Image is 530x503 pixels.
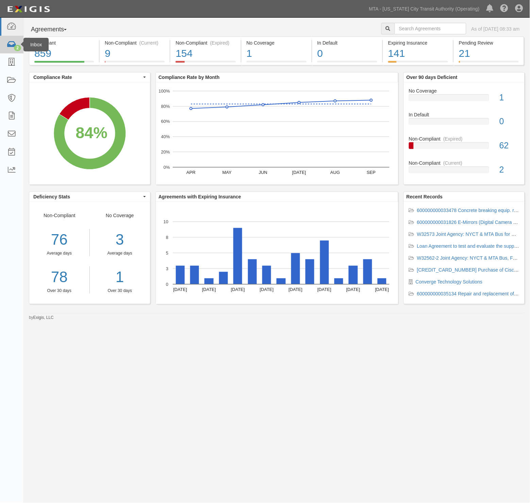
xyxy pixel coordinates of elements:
[454,61,524,66] a: Pending Review21
[105,39,165,46] div: Non-Compliant (Current)
[346,287,360,292] text: [DATE]
[375,287,389,292] text: [DATE]
[366,2,483,16] a: MTA - [US_STATE] City Transit Authority (Operating)
[170,61,241,66] a: Non-Compliant(Expired)154
[95,288,145,294] div: Over 30 days
[494,140,525,152] div: 62
[33,74,142,81] span: Compliance Rate
[166,282,168,287] text: 0
[186,170,196,175] text: APR
[105,46,165,61] div: 9
[443,135,463,142] div: (Expired)
[367,170,376,175] text: SEP
[247,46,307,61] div: 1
[161,119,170,124] text: 60%
[407,194,443,199] b: Recent Records
[459,46,518,61] div: 21
[173,287,187,292] text: [DATE]
[407,75,458,80] b: Over 90 days Deficient
[494,115,525,128] div: 0
[90,212,150,294] div: No Coverage
[156,82,398,184] svg: A chart.
[494,164,525,176] div: 2
[395,23,466,34] input: Search Agreements
[29,229,89,250] div: 76
[317,46,377,61] div: 0
[23,38,49,51] div: Inbox
[202,287,216,292] text: [DATE]
[500,5,509,13] i: Help Center - Complianz
[409,135,519,160] a: Non-Compliant(Expired)62
[76,121,107,144] div: 84%
[29,212,90,294] div: Non-Compliant
[494,92,525,104] div: 1
[95,250,145,256] div: Average days
[471,26,520,32] div: As of [DATE] 08:33 am
[330,170,340,175] text: AUG
[292,170,306,175] text: [DATE]
[222,170,232,175] text: MAY
[100,61,170,66] a: Non-Compliant(Current)9
[159,88,170,94] text: 100%
[317,39,377,46] div: In Default
[159,194,241,199] b: Agreements with Expiring Insurance
[404,135,525,142] div: Non-Compliant
[459,39,518,46] div: Pending Review
[247,39,307,46] div: No Coverage
[29,250,89,256] div: Average days
[29,288,89,294] div: Over 30 days
[33,315,54,320] a: Exigis, LLC
[164,219,168,224] text: 10
[166,266,168,271] text: 3
[161,149,170,155] text: 20%
[29,61,99,66] a: Compliant859
[260,287,274,292] text: [DATE]
[317,287,331,292] text: [DATE]
[231,287,245,292] text: [DATE]
[139,39,159,46] div: (Current)
[409,111,519,135] a: In Default0
[409,160,519,179] a: Non-Compliant(Current)2
[166,235,168,240] text: 8
[164,165,170,170] text: 0%
[409,87,519,112] a: No Coverage1
[443,160,462,166] div: (Current)
[29,23,80,36] button: Agreements
[288,287,302,292] text: [DATE]
[29,315,54,321] small: by
[161,104,170,109] text: 80%
[388,39,448,46] div: Expiring Insurance
[161,134,170,139] text: 40%
[95,229,145,250] div: 3
[29,192,150,201] button: Deficiency Stats
[416,279,483,285] a: Converge Technology Solutions
[176,46,235,61] div: 154
[29,82,150,184] svg: A chart.
[404,111,525,118] div: In Default
[176,39,235,46] div: Non-Compliant (Expired)
[34,46,94,61] div: 859
[404,87,525,94] div: No Coverage
[95,266,145,288] a: 1
[242,61,312,66] a: No Coverage1
[29,72,150,82] button: Compliance Rate
[259,170,267,175] text: JUN
[29,266,89,288] a: 78
[210,39,230,46] div: (Expired)
[388,46,448,61] div: 141
[33,193,142,200] span: Deficiency Stats
[312,61,382,66] a: In Default0
[166,250,168,256] text: 5
[383,61,453,66] a: Expiring Insurance141
[404,160,525,166] div: Non-Compliant
[159,75,220,80] b: Compliance Rate by Month
[34,39,94,46] div: Compliant
[156,202,398,304] svg: A chart.
[14,45,21,51] div: 2
[5,3,52,15] img: logo-5460c22ac91f19d4615b14bd174203de0afe785f0fc80cf4dbbc73dc1793850b.png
